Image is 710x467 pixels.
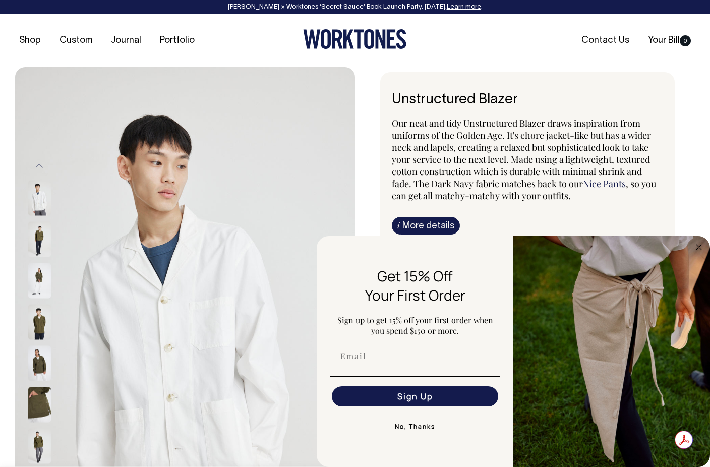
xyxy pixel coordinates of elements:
[156,32,199,49] a: Portfolio
[28,387,51,423] img: olive
[28,305,51,340] img: olive
[32,155,47,178] button: Previous
[644,32,695,49] a: Your Bill0
[693,241,705,253] button: Close dialog
[28,429,51,464] img: olive
[392,92,663,108] h6: Unstructured Blazer
[317,236,710,467] div: FLYOUT Form
[107,32,145,49] a: Journal
[397,220,400,230] span: i
[332,386,498,406] button: Sign Up
[28,346,51,381] img: olive
[15,32,45,49] a: Shop
[377,266,453,285] span: Get 15% Off
[447,4,481,10] a: Learn more
[392,178,656,202] span: , so you can get all matchy-matchy with your outfits.
[28,263,51,299] img: olive
[513,236,710,467] img: 5e34ad8f-4f05-4173-92a8-ea475ee49ac9.jpeg
[577,32,633,49] a: Contact Us
[28,181,51,216] img: off-white
[330,376,500,377] img: underline
[583,178,626,190] a: Nice Pants
[337,315,493,336] span: Sign up to get 15% off your first order when you spend $150 or more.
[10,4,700,11] div: [PERSON_NAME] × Worktones ‘Secret Sauce’ Book Launch Party, [DATE]. .
[55,32,96,49] a: Custom
[680,35,691,46] span: 0
[332,346,498,366] input: Email
[330,417,500,437] button: No, Thanks
[365,285,465,305] span: Your First Order
[392,117,651,190] span: Our neat and tidy Unstructured Blazer draws inspiration from uniforms of the Golden Age. It's cho...
[28,222,51,257] img: olive
[392,217,460,235] a: iMore details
